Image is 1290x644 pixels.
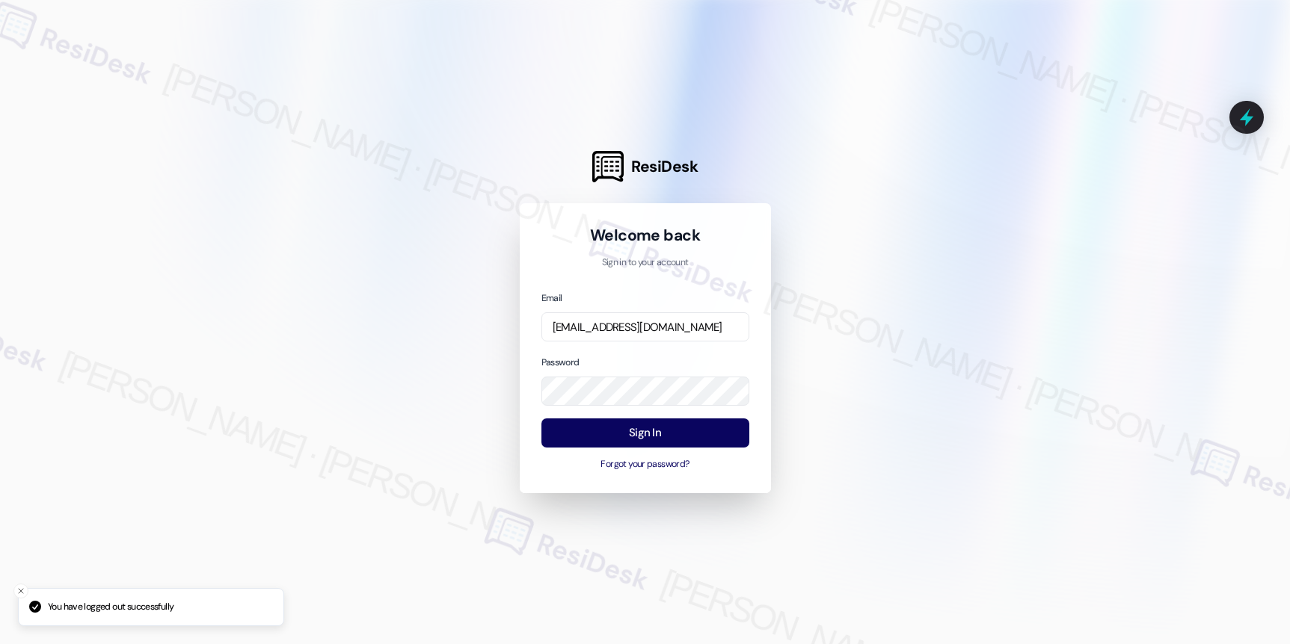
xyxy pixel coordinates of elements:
[541,312,749,341] input: name@example.com
[541,292,562,304] label: Email
[541,225,749,246] h1: Welcome back
[541,256,749,270] p: Sign in to your account
[631,156,698,177] span: ResiDesk
[592,151,624,182] img: ResiDesk Logo
[541,418,749,448] button: Sign In
[541,458,749,471] button: Forgot your password?
[541,356,580,368] label: Password
[13,583,28,598] button: Close toast
[48,601,173,614] p: You have logged out successfully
